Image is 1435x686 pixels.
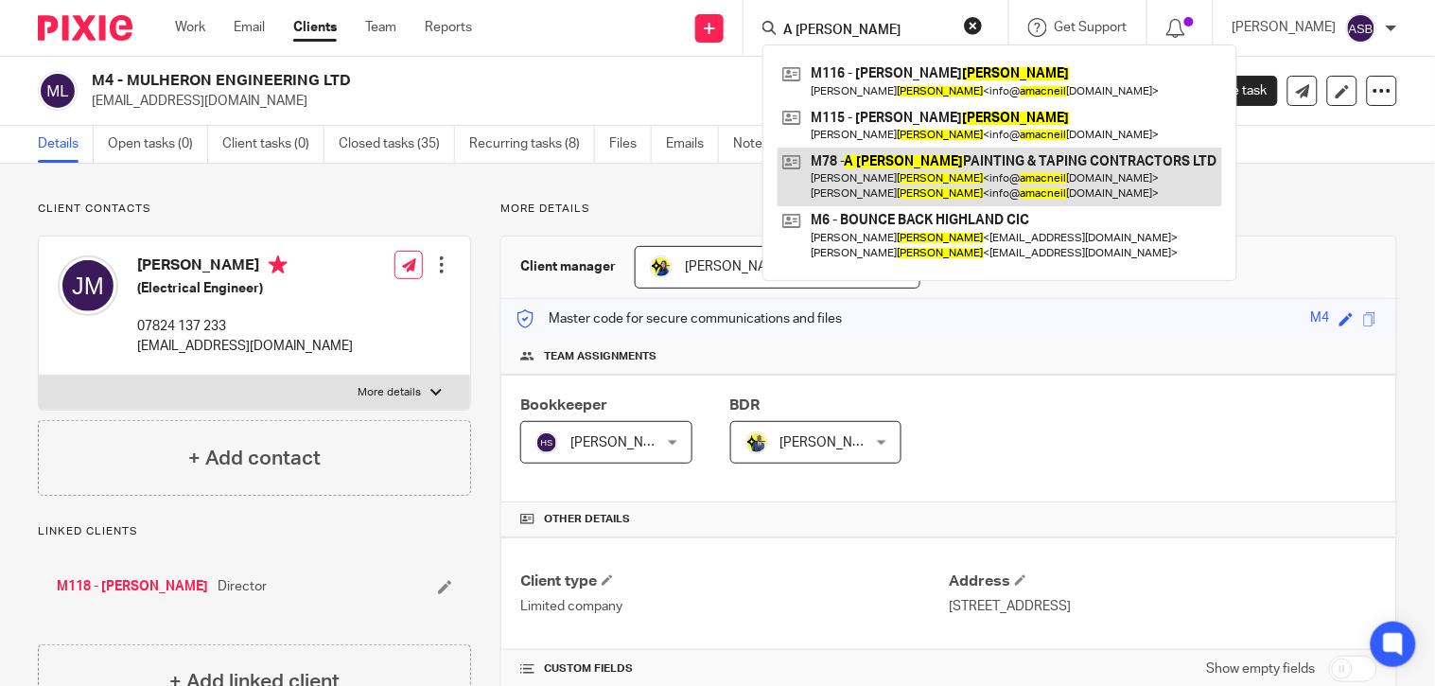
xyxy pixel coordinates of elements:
[964,16,983,35] button: Clear
[57,577,208,596] a: M118 - [PERSON_NAME]
[108,126,208,163] a: Open tasks (0)
[234,18,265,37] a: Email
[38,126,94,163] a: Details
[358,385,421,400] p: More details
[38,15,132,41] img: Pixie
[137,255,353,279] h4: [PERSON_NAME]
[650,255,673,278] img: Bobo-Starbridge%201.jpg
[339,126,455,163] a: Closed tasks (35)
[1311,308,1330,330] div: M4
[469,126,595,163] a: Recurring tasks (8)
[38,71,78,111] img: svg%3E
[685,260,789,273] span: [PERSON_NAME]
[500,202,1397,217] p: More details
[425,18,472,37] a: Reports
[38,202,471,217] p: Client contacts
[745,431,768,454] img: Dennis-Starbridge.jpg
[609,126,652,163] a: Files
[544,512,630,527] span: Other details
[58,255,118,316] img: svg%3E
[137,317,353,336] p: 07824 137 233
[520,572,949,591] h4: Client type
[520,397,607,413] span: Bookkeeper
[92,92,1140,111] p: [EMAIL_ADDRESS][DOMAIN_NAME]
[175,18,205,37] a: Work
[570,436,674,449] span: [PERSON_NAME]
[222,126,324,163] a: Client tasks (0)
[188,444,321,473] h4: + Add contact
[269,255,288,274] i: Primary
[535,431,558,454] img: svg%3E
[520,597,949,616] p: Limited company
[666,126,719,163] a: Emails
[520,661,949,677] h4: CUSTOM FIELDS
[38,524,471,539] p: Linked clients
[949,572,1377,591] h4: Address
[1233,18,1337,37] p: [PERSON_NAME]
[365,18,396,37] a: Team
[781,23,952,40] input: Search
[137,279,353,298] h5: (Electrical Engineer)
[218,577,267,596] span: Director
[516,309,842,328] p: Master code for secure communications and files
[92,71,930,91] h2: M4 - MULHERON ENGINEERING LTD
[780,436,884,449] span: [PERSON_NAME]
[520,257,616,276] h3: Client manager
[1346,13,1376,44] img: svg%3E
[733,126,802,163] a: Notes (4)
[1055,21,1128,34] span: Get Support
[293,18,337,37] a: Clients
[730,397,761,413] span: BDR
[544,349,656,364] span: Team assignments
[949,597,1377,616] p: [STREET_ADDRESS]
[137,337,353,356] p: [EMAIL_ADDRESS][DOMAIN_NAME]
[1207,660,1316,678] label: Show empty fields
